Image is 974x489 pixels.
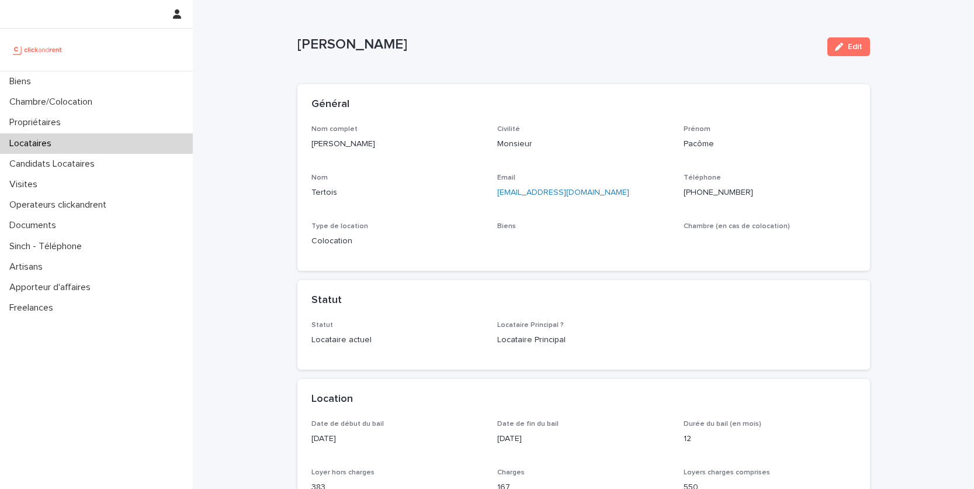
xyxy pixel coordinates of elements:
button: Edit [827,37,870,56]
span: Edit [848,43,862,51]
p: Apporteur d'affaires [5,282,100,293]
span: Charges [497,469,525,476]
span: Type de location [311,223,368,230]
span: Date de début du bail [311,421,384,428]
p: [DATE] [311,433,484,445]
span: Civilité [497,126,520,133]
p: Tertois [311,187,484,199]
p: Biens [5,76,40,87]
a: [EMAIL_ADDRESS][DOMAIN_NAME] [497,188,629,197]
span: Loyers charges comprises [684,469,770,476]
span: Statut [311,322,333,329]
h2: Location [311,393,353,406]
p: Monsieur [497,138,670,150]
p: Propriétaires [5,117,70,128]
p: Pacôme [684,138,856,150]
span: Téléphone [684,174,721,181]
span: Date de fin du bail [497,421,559,428]
span: Locataire Principal ? [497,322,564,329]
h2: Statut [311,294,342,307]
img: UCB0brd3T0yccxBKYDjQ [9,38,66,61]
p: Visites [5,179,47,190]
p: Locataire Principal [497,334,670,346]
p: Candidats Locataires [5,159,104,170]
p: [PERSON_NAME] [297,36,818,53]
h2: Général [311,98,349,111]
span: Chambre (en cas de colocation) [684,223,790,230]
span: Biens [497,223,516,230]
p: [DATE] [497,433,670,445]
p: Operateurs clickandrent [5,199,116,211]
ringoverc2c-84e06f14122c: Call with Ringover [684,188,753,197]
p: Documents [5,220,65,231]
ringoverc2c-number-84e06f14122c: [PHONE_NUMBER] [684,188,753,197]
p: Freelances [5,302,63,314]
p: Artisans [5,261,52,273]
span: Nom complet [311,126,358,133]
p: Locataire actuel [311,334,484,346]
span: Loyer hors charges [311,469,375,476]
p: Sinch - Téléphone [5,241,91,252]
span: Durée du bail (en mois) [684,421,761,428]
span: Email [497,174,515,181]
p: Locataires [5,138,61,149]
span: Nom [311,174,328,181]
p: Chambre/Colocation [5,97,102,108]
p: Colocation [311,235,484,247]
p: 12 [684,433,856,445]
p: [PERSON_NAME] [311,138,484,150]
span: Prénom [684,126,710,133]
